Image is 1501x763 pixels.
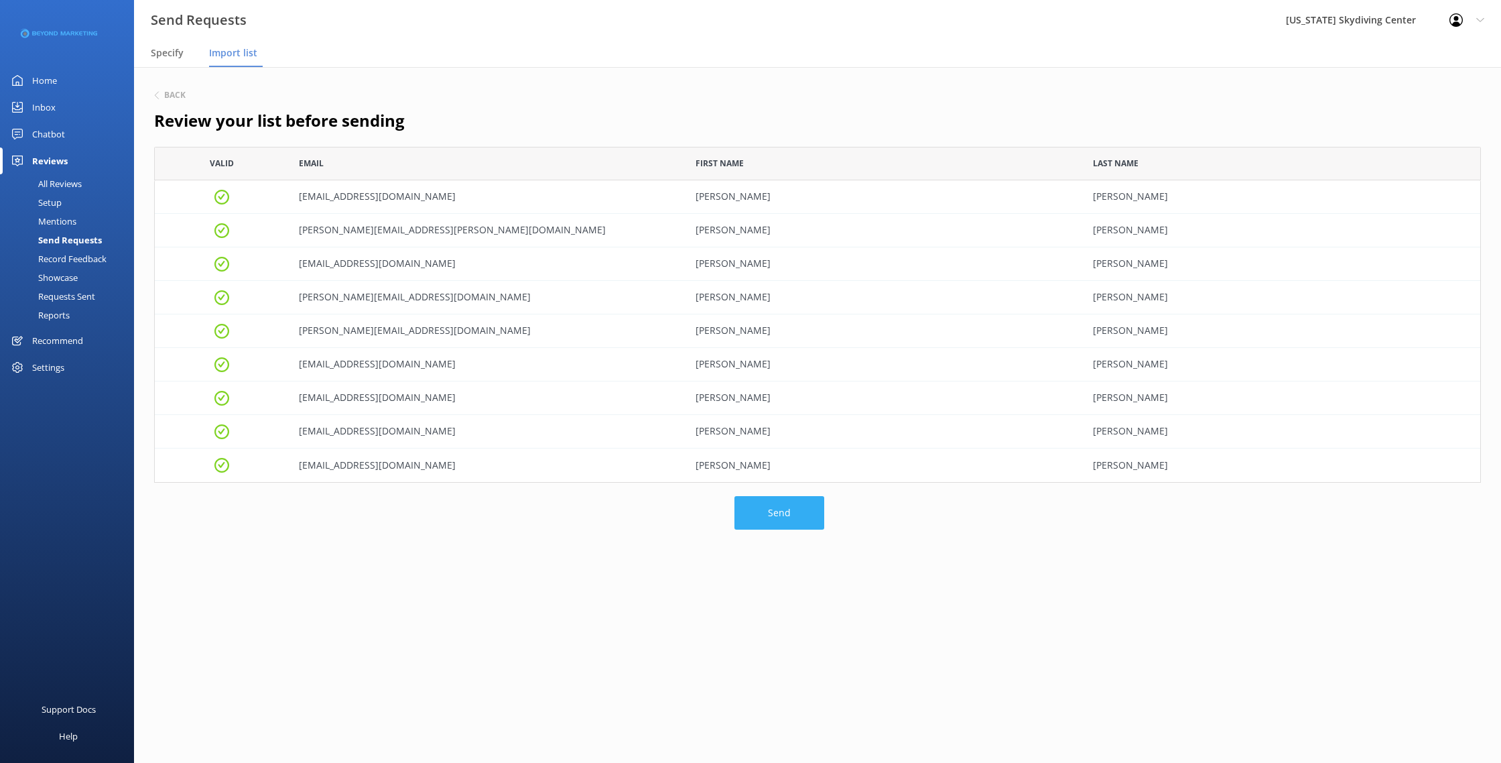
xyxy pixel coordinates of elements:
[151,46,184,60] span: Specify
[32,67,57,94] div: Home
[8,231,134,249] a: Send Requests
[686,348,1083,381] div: Mateo
[1083,348,1480,381] div: Londono
[289,281,686,314] div: Nate@ihahn.com
[1083,281,1480,314] div: Hahn
[289,247,686,281] div: kianatimm0@gmail.com
[1083,449,1480,482] div: Rodriguez
[8,231,102,249] div: Send Requests
[289,381,686,415] div: juanesteban_suarez@hotmail.com
[289,415,686,449] div: alegriavalentina027@gmail.com
[8,268,78,287] div: Showcase
[164,91,186,99] h6: Back
[289,314,686,348] div: jamie@ihahn.com
[289,214,686,247] div: david.zibrowski@gmail.com
[59,723,78,750] div: Help
[154,108,1481,133] h2: Review your list before sending
[289,180,686,214] div: zibrowskih@gmail.com
[289,348,686,381] div: mateo250@hotmail.es
[734,496,824,530] button: Send
[1083,180,1480,214] div: Rinehart
[8,287,95,306] div: Requests Sent
[8,249,134,268] a: Record Feedback
[1093,157,1138,170] span: Last Name
[686,247,1083,281] div: Kiana
[686,314,1083,348] div: Jamie
[8,174,82,193] div: All Reviews
[209,46,257,60] span: Import list
[1083,247,1480,281] div: Timm
[8,212,76,231] div: Mentions
[686,381,1083,415] div: Esteban
[299,157,324,170] span: Email
[154,91,186,99] button: Back
[32,94,56,121] div: Inbox
[8,249,107,268] div: Record Feedback
[8,306,70,325] div: Reports
[32,354,64,381] div: Settings
[8,268,134,287] a: Showcase
[1083,314,1480,348] div: Hahn
[8,287,134,306] a: Requests Sent
[686,281,1083,314] div: Nate
[8,306,134,325] a: Reports
[42,696,96,723] div: Support Docs
[8,212,134,231] a: Mentions
[8,193,62,212] div: Setup
[1083,214,1480,247] div: Zibrowski
[1083,381,1480,415] div: Suarez
[151,9,247,31] h3: Send Requests
[696,157,744,170] span: First Name
[20,29,97,39] img: 3-1676954853.png
[8,174,134,193] a: All Reviews
[8,193,134,212] a: Setup
[32,148,68,174] div: Reviews
[154,180,1481,482] div: grid
[686,214,1083,247] div: David
[686,180,1083,214] div: Heather
[32,327,83,354] div: Recommend
[1083,415,1480,449] div: Porras
[289,449,686,482] div: matr600@hotmail.com
[32,121,65,148] div: Chatbot
[686,415,1083,449] div: Valentina
[686,449,1083,482] div: Mateo
[210,157,234,170] span: Valid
